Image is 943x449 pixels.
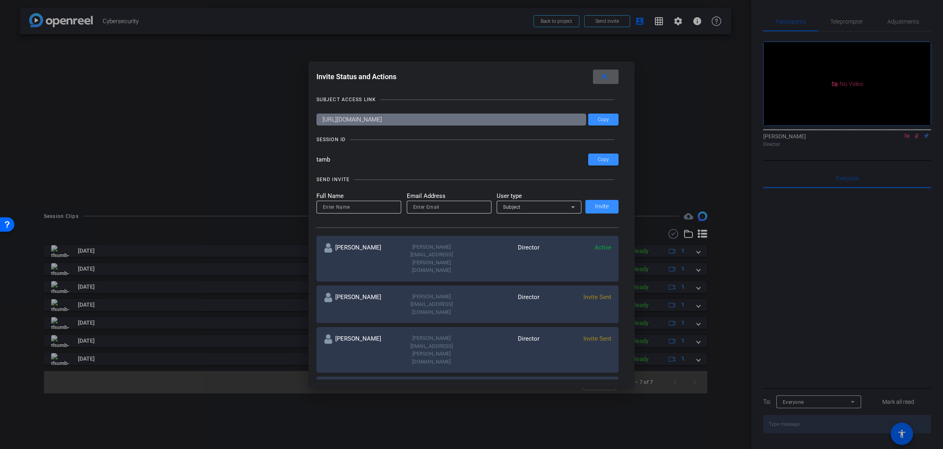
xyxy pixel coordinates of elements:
[396,293,468,316] div: [PERSON_NAME][EMAIL_ADDRESS][DOMAIN_NAME]
[595,244,611,251] span: Active
[316,70,619,84] div: Invite Status and Actions
[324,334,396,365] div: [PERSON_NAME]
[497,192,581,201] mat-label: User type
[316,136,619,144] openreel-title-line: SESSION ID
[503,204,521,210] span: Subject
[588,154,619,166] button: Copy
[324,243,396,274] div: [PERSON_NAME]
[598,117,609,123] span: Copy
[316,176,619,184] openreel-title-line: SEND INVITE
[407,192,491,201] mat-label: Email Address
[324,293,396,316] div: [PERSON_NAME]
[396,334,468,365] div: [PERSON_NAME][EMAIL_ADDRESS][PERSON_NAME][DOMAIN_NAME]
[316,176,350,184] div: SEND INVITE
[316,136,346,144] div: SESSION ID
[316,192,401,201] mat-label: Full Name
[316,96,376,104] div: SUBJECT ACCESS LINK
[588,114,619,126] button: Copy
[316,96,619,104] openreel-title-line: SUBJECT ACCESS LINK
[468,293,539,316] div: Director
[583,335,611,342] span: Invite Sent
[413,202,485,212] input: Enter Email
[396,243,468,274] div: [PERSON_NAME][EMAIL_ADDRESS][PERSON_NAME][DOMAIN_NAME]
[323,202,395,212] input: Enter Name
[468,334,539,365] div: Director
[583,293,611,301] span: Invite Sent
[598,157,609,163] span: Copy
[468,243,539,274] div: Director
[599,72,609,82] mat-icon: close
